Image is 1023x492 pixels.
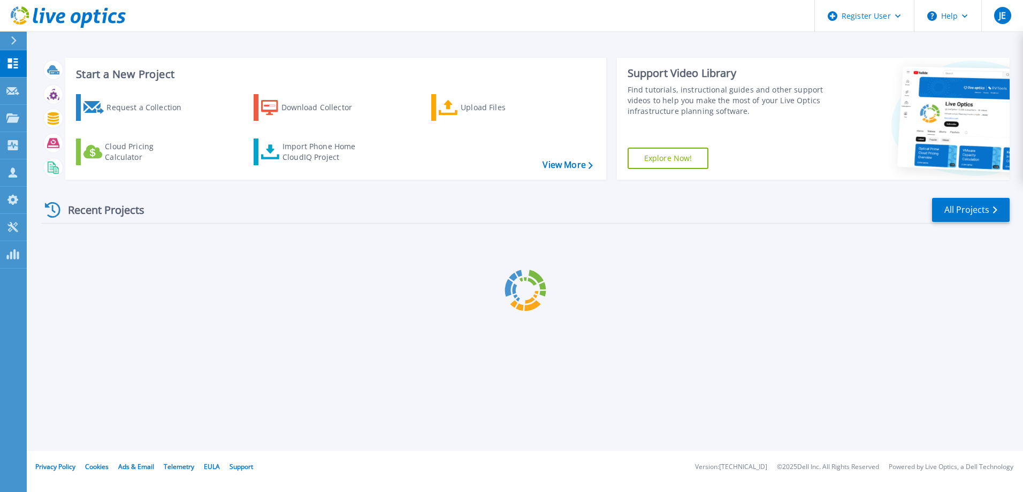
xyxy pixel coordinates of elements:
a: Cloud Pricing Calculator [76,139,195,165]
a: View More [543,160,592,170]
a: Upload Files [431,94,551,121]
a: Telemetry [164,462,194,471]
a: EULA [204,462,220,471]
div: Import Phone Home CloudIQ Project [283,141,366,163]
h3: Start a New Project [76,68,592,80]
li: Version: [TECHNICAL_ID] [695,464,767,471]
a: Explore Now! [628,148,709,169]
div: Upload Files [461,97,546,118]
span: JE [999,11,1006,20]
div: Cloud Pricing Calculator [105,141,190,163]
li: © 2025 Dell Inc. All Rights Reserved [777,464,879,471]
a: Cookies [85,462,109,471]
div: Download Collector [281,97,367,118]
a: Request a Collection [76,94,195,121]
div: Find tutorials, instructional guides and other support videos to help you make the most of your L... [628,84,828,117]
div: Recent Projects [41,197,159,223]
div: Support Video Library [628,66,828,80]
a: All Projects [932,198,1010,222]
a: Download Collector [254,94,373,121]
li: Powered by Live Optics, a Dell Technology [889,464,1013,471]
a: Support [230,462,253,471]
div: Request a Collection [106,97,192,118]
a: Privacy Policy [35,462,75,471]
a: Ads & Email [118,462,154,471]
